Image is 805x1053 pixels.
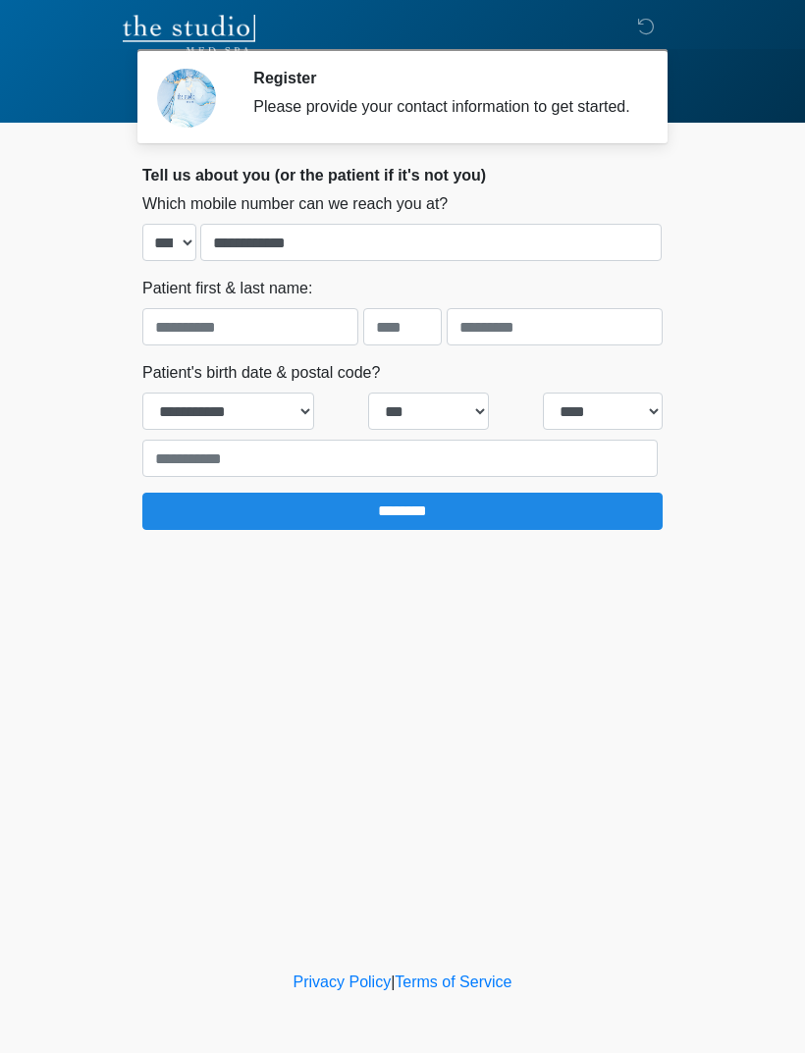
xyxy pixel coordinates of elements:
a: | [391,974,395,990]
h2: Tell us about you (or the patient if it's not you) [142,166,663,184]
label: Patient's birth date & postal code? [142,361,380,385]
h2: Register [253,69,633,87]
img: Agent Avatar [157,69,216,128]
label: Patient first & last name: [142,277,312,300]
a: Terms of Service [395,974,511,990]
img: The Studio Med Spa Logo [123,15,255,54]
div: Please provide your contact information to get started. [253,95,633,119]
label: Which mobile number can we reach you at? [142,192,448,216]
a: Privacy Policy [294,974,392,990]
